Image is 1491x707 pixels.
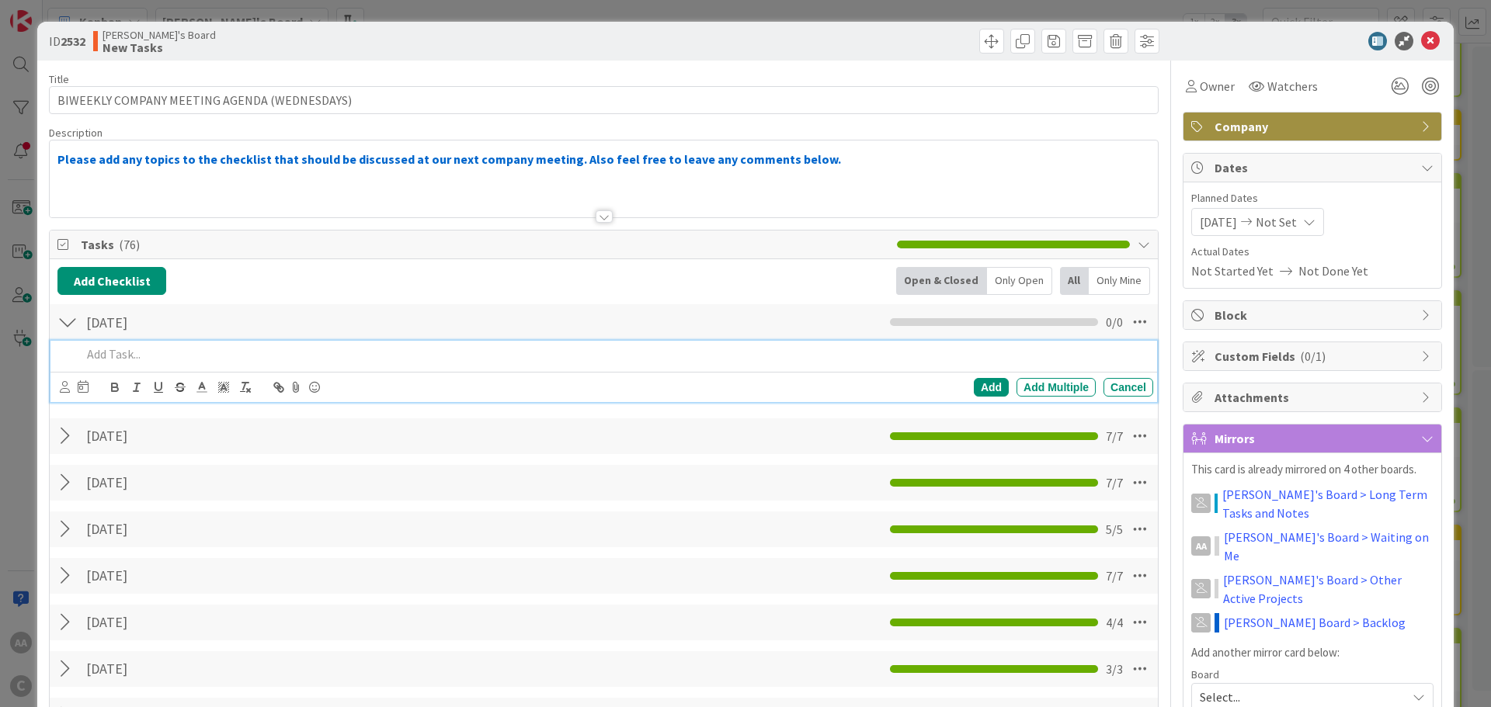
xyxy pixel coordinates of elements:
[1300,348,1326,364] span: ( 0/1 )
[81,608,430,636] input: Add Checklist...
[1200,77,1235,95] span: Owner
[1215,429,1413,448] span: Mirrors
[1215,306,1413,324] span: Block
[1191,669,1219,680] span: Board
[1215,158,1413,177] span: Dates
[1224,613,1406,632] a: [PERSON_NAME] Board > Backlog
[1215,388,1413,407] span: Attachments
[1106,660,1123,678] span: 3 / 3
[1191,461,1434,479] p: This card is already mirrored on 4 other boards.
[1106,520,1123,539] span: 5 / 5
[57,151,841,167] strong: Please add any topics to the checklist that should be discussed at our next company meeting. Also...
[1298,262,1368,280] span: Not Done Yet
[1224,528,1434,565] a: [PERSON_NAME]'s Board > Waiting on Me
[1191,536,1211,556] div: AA
[1191,244,1434,260] span: Actual Dates
[1060,267,1089,295] div: All
[103,41,216,54] b: New Tasks
[1267,77,1318,95] span: Watchers
[81,469,430,497] input: Add Checklist...
[974,378,1009,397] div: Add
[119,237,140,252] span: ( 76 )
[1215,347,1413,366] span: Custom Fields
[1256,213,1297,231] span: Not Set
[1215,117,1413,136] span: Company
[1106,613,1123,632] span: 4 / 4
[49,86,1159,114] input: type card name here...
[1222,485,1434,522] a: [PERSON_NAME]'s Board > Long Term Tasks and Notes
[81,308,430,336] input: Add Checklist...
[1191,644,1434,662] p: Add another mirror card below:
[49,72,69,86] label: Title
[57,267,166,295] button: Add Checklist
[49,32,85,50] span: ID
[1106,313,1123,331] span: 0 / 0
[1191,190,1434,206] span: Planned Dates
[987,267,1052,295] div: Only Open
[1089,267,1150,295] div: Only Mine
[896,267,987,295] div: Open & Closed
[81,422,430,450] input: Add Checklist...
[1191,262,1274,280] span: Not Started Yet
[81,515,430,543] input: Add Checklist...
[1106,567,1123,585] span: 7 / 7
[1223,570,1434,608] a: [PERSON_NAME]'s Board > Other Active Projects
[1017,378,1096,397] div: Add Multiple
[81,235,889,254] span: Tasks
[81,562,430,590] input: Add Checklist...
[1103,378,1153,397] div: Cancel
[1106,427,1123,445] span: 7 / 7
[1200,213,1237,231] span: [DATE]
[81,655,430,683] input: Add Checklist...
[49,126,103,140] span: Description
[61,33,85,49] b: 2532
[103,29,216,41] span: [PERSON_NAME]'s Board
[1106,473,1123,492] span: 7 / 7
